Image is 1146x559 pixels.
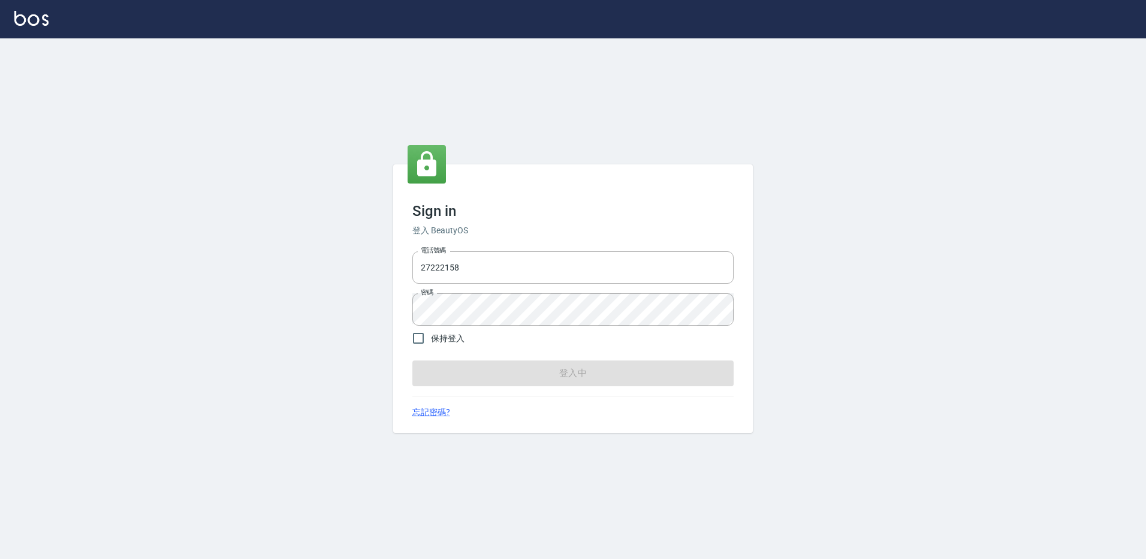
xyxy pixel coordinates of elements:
label: 電話號碼 [421,246,446,255]
h6: 登入 BeautyOS [412,224,734,237]
a: 忘記密碼? [412,406,450,419]
h3: Sign in [412,203,734,220]
label: 密碼 [421,288,433,297]
img: Logo [14,11,49,26]
span: 保持登入 [431,332,465,345]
